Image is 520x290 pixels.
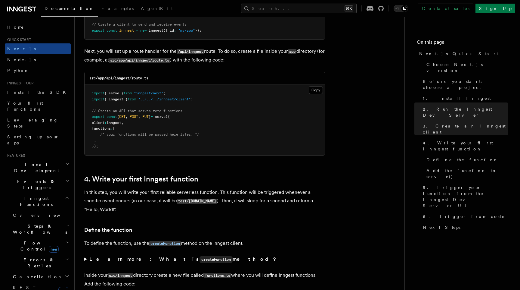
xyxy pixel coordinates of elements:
[178,28,195,33] span: "my-app"
[89,76,148,80] code: src/app/api/inngest/route.ts
[92,97,104,101] span: import
[7,101,43,112] span: Your first Functions
[107,28,117,33] span: const
[177,199,217,204] code: test/[DOMAIN_NAME]
[7,68,29,73] span: Python
[426,157,498,163] span: Define the function
[11,240,66,252] span: Flow Control
[109,58,170,63] code: src/app/api/inngest/route.ts
[5,22,71,33] a: Home
[420,222,508,233] a: Next Steps
[420,93,508,104] a: 1. Install Inngest
[204,273,231,278] code: functions.ts
[149,28,163,33] span: Inngest
[5,54,71,65] a: Node.js
[137,2,176,16] a: AgentKit
[5,153,25,158] span: Features
[45,6,94,11] span: Documentation
[191,97,193,101] span: ;
[134,91,163,95] span: "inngest/next"
[104,91,123,95] span: { serve }
[92,144,98,148] span: });
[11,238,71,254] button: Flow Controlnew
[13,213,75,218] span: Overview
[84,188,325,214] p: In this step, you will write your first reliable serverless function. This function will be trigg...
[5,43,71,54] a: Next.js
[5,162,66,174] span: Local Development
[11,257,65,269] span: Errors & Retries
[11,221,71,238] button: Steps & Workflows
[423,123,508,135] span: 3. Create an Inngest client
[98,2,137,16] a: Examples
[141,6,173,11] span: AgentKit
[84,226,132,234] a: Define the function
[5,115,71,131] a: Leveraging Steps
[423,224,460,230] span: Next Steps
[138,115,140,119] span: ,
[119,115,125,119] span: GET
[423,95,491,101] span: 1. Install Inngest
[92,22,187,27] span: // Create a client to send and receive events
[419,51,498,57] span: Next.js Quick Start
[7,118,58,128] span: Leveraging Steps
[100,132,199,137] span: /* your functions will be passed here later! */
[5,193,71,210] button: Inngest Functions
[7,134,59,145] span: Setting up your app
[423,106,508,118] span: 2. Run the Inngest Dev Server
[195,28,201,33] span: });
[394,5,408,12] button: Toggle dark mode
[11,254,71,271] button: Errors & Retries
[420,104,508,121] a: 2. Run the Inngest Dev Server
[5,159,71,176] button: Local Development
[11,223,67,235] span: Steps & Workflows
[163,91,166,95] span: ;
[5,81,34,86] span: Inngest tour
[417,39,508,48] h4: On this page
[101,6,134,11] span: Examples
[417,48,508,59] a: Next.js Quick Start
[117,115,119,119] span: {
[125,115,128,119] span: ,
[107,115,117,119] span: const
[84,239,325,248] p: To define the function, use the method on the Inngest client.
[84,175,198,183] a: 4. Write your first Inngest function
[104,97,128,101] span: { inngest }
[84,271,325,288] p: Inside your directory create a new file called where you will define Inngest functions. Add the f...
[420,137,508,154] a: 4. Write your first Inngest function
[423,213,505,219] span: 6. Trigger from code
[418,4,473,13] a: Contact sales
[309,86,323,94] button: Copy
[426,61,508,74] span: Choose Next.js version
[420,182,508,211] a: 5. Trigger your function from the Inngest Dev Server UI
[426,168,508,180] span: Add the function to serve()
[89,256,277,262] strong: Learn more: What is method?
[5,87,71,98] a: Install the SDK
[84,255,325,264] summary: Learn more: What iscreateFunctionmethod?
[7,24,24,30] span: Home
[149,240,181,246] a: createFunction
[5,131,71,148] a: Setting up your app
[41,2,98,17] a: Documentation
[140,28,147,33] span: new
[11,210,71,221] a: Overview
[151,115,153,119] span: =
[104,121,107,125] span: :
[111,126,113,131] span: :
[149,115,151,119] span: }
[149,241,181,246] code: createFunction
[121,121,123,125] span: ,
[123,91,132,95] span: from
[92,138,94,142] span: ]
[241,4,357,13] button: Search...⌘K
[7,90,70,95] span: Install the SDK
[119,28,134,33] span: inngest
[163,28,174,33] span: ({ id
[92,126,111,131] span: functions
[174,28,176,33] span: :
[11,274,63,280] span: Cancellation
[177,49,204,54] code: /api/inngest
[5,195,65,207] span: Inngest Functions
[5,37,31,42] span: Quick start
[136,28,138,33] span: =
[475,4,515,13] a: Sign Up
